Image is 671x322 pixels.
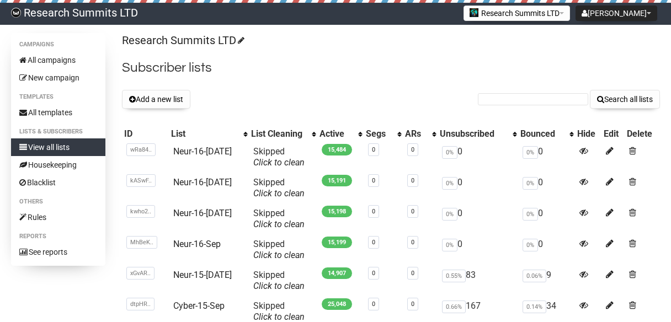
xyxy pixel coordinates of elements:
[253,239,305,260] span: Skipped
[372,208,375,215] a: 0
[438,126,518,142] th: Unsubscribed: No sort applied, activate to apply an ascending sort
[372,146,375,153] a: 0
[173,300,225,311] a: Cyber-15-Sep
[442,300,466,313] span: 0.66%
[253,219,305,229] a: Click to clean
[319,128,353,139] div: Active
[523,177,538,190] span: 0%
[126,298,155,310] span: dtpHR..
[601,126,624,142] th: Edit: No sort applied, sorting is disabled
[438,142,518,173] td: 0
[253,146,305,168] span: Skipped
[322,267,352,279] span: 14,907
[253,188,305,198] a: Click to clean
[11,156,105,174] a: Housekeeping
[126,205,155,218] span: kwho2..
[625,126,660,142] th: Delete: No sort applied, sorting is disabled
[171,128,238,139] div: List
[442,208,457,221] span: 0%
[470,8,478,17] img: 2.jpg
[11,104,105,121] a: All templates
[627,128,658,139] div: Delete
[403,126,438,142] th: ARs: No sort applied, activate to apply an ascending sort
[249,126,317,142] th: List Cleaning: No sort applied, activate to apply an ascending sort
[438,203,518,234] td: 0
[173,146,232,157] a: Neur-16-[DATE]
[440,128,507,139] div: Unsubscribed
[575,126,602,142] th: Hide: No sort applied, sorting is disabled
[173,239,221,249] a: Neur-16-Sep
[253,250,305,260] a: Click to clean
[317,126,364,142] th: Active: No sort applied, activate to apply an ascending sort
[442,177,457,190] span: 0%
[11,243,105,261] a: See reports
[523,270,546,282] span: 0.06%
[173,208,232,218] a: Neur-16-[DATE]
[520,128,564,139] div: Bounced
[11,8,21,18] img: bccbfd5974049ef095ce3c15df0eef5a
[405,128,427,139] div: ARs
[126,174,156,187] span: kASwF..
[253,281,305,291] a: Click to clean
[411,300,414,308] a: 0
[251,128,306,139] div: List Cleaning
[442,146,457,159] span: 0%
[322,298,352,310] span: 25,048
[169,126,249,142] th: List: No sort applied, activate to apply an ascending sort
[11,138,105,156] a: View all lists
[11,230,105,243] li: Reports
[253,300,305,322] span: Skipped
[518,265,575,296] td: 9
[124,128,167,139] div: ID
[11,208,105,226] a: Rules
[11,195,105,208] li: Others
[322,206,352,217] span: 15,198
[122,126,169,142] th: ID: No sort applied, sorting is disabled
[590,90,660,109] button: Search all lists
[523,208,538,221] span: 0%
[577,128,600,139] div: Hide
[126,143,156,156] span: wRa84..
[122,34,243,47] a: Research Summits LTD
[253,157,305,168] a: Click to clean
[518,234,575,265] td: 0
[126,267,155,280] span: xGvAR..
[411,270,414,277] a: 0
[122,58,660,78] h2: Subscriber lists
[173,177,232,187] a: Neur-16-[DATE]
[11,125,105,138] li: Lists & subscribers
[518,126,575,142] th: Bounced: No sort applied, activate to apply an ascending sort
[518,173,575,203] td: 0
[253,177,305,198] span: Skipped
[464,6,570,21] button: Research Summits LTD
[604,128,622,139] div: Edit
[322,144,352,155] span: 15,484
[11,174,105,191] a: Blacklist
[11,90,105,104] li: Templates
[523,239,538,251] span: 0%
[322,175,352,186] span: 15,191
[11,38,105,51] li: Campaigns
[372,300,375,308] a: 0
[322,237,352,248] span: 15,199
[372,239,375,246] a: 0
[518,203,575,234] td: 0
[411,208,414,215] a: 0
[576,6,657,21] button: [PERSON_NAME]
[411,146,414,153] a: 0
[366,128,392,139] div: Segs
[438,265,518,296] td: 83
[442,239,457,251] span: 0%
[372,177,375,184] a: 0
[11,69,105,87] a: New campaign
[411,177,414,184] a: 0
[518,142,575,173] td: 0
[253,208,305,229] span: Skipped
[372,270,375,277] a: 0
[126,236,157,249] span: MhBeK..
[173,270,232,280] a: Neur-15-[DATE]
[523,146,538,159] span: 0%
[442,270,466,282] span: 0.55%
[11,51,105,69] a: All campaigns
[253,312,305,322] a: Click to clean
